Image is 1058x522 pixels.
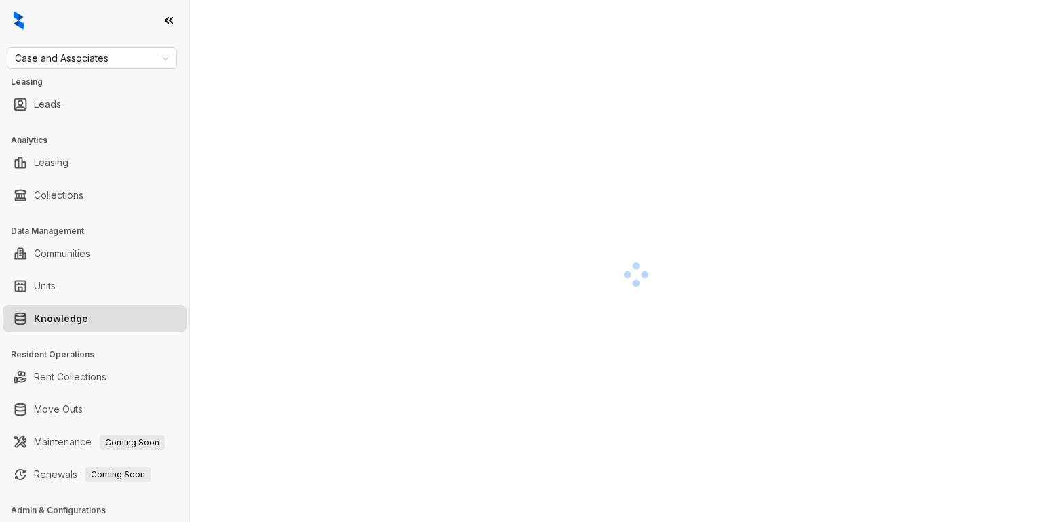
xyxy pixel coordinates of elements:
[3,240,187,267] li: Communities
[3,149,187,176] li: Leasing
[3,91,187,118] li: Leads
[3,273,187,300] li: Units
[34,182,83,209] a: Collections
[34,91,61,118] a: Leads
[11,504,189,517] h3: Admin & Configurations
[3,363,187,390] li: Rent Collections
[100,435,165,450] span: Coming Soon
[34,149,68,176] a: Leasing
[85,467,151,482] span: Coming Soon
[11,225,189,237] h3: Data Management
[34,363,106,390] a: Rent Collections
[3,461,187,488] li: Renewals
[3,182,187,209] li: Collections
[11,134,189,146] h3: Analytics
[34,461,151,488] a: RenewalsComing Soon
[15,48,169,68] span: Case and Associates
[34,240,90,267] a: Communities
[34,273,56,300] a: Units
[34,305,88,332] a: Knowledge
[34,396,83,423] a: Move Outs
[3,305,187,332] li: Knowledge
[11,348,189,361] h3: Resident Operations
[11,76,189,88] h3: Leasing
[3,428,187,456] li: Maintenance
[3,396,187,423] li: Move Outs
[14,11,24,30] img: logo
